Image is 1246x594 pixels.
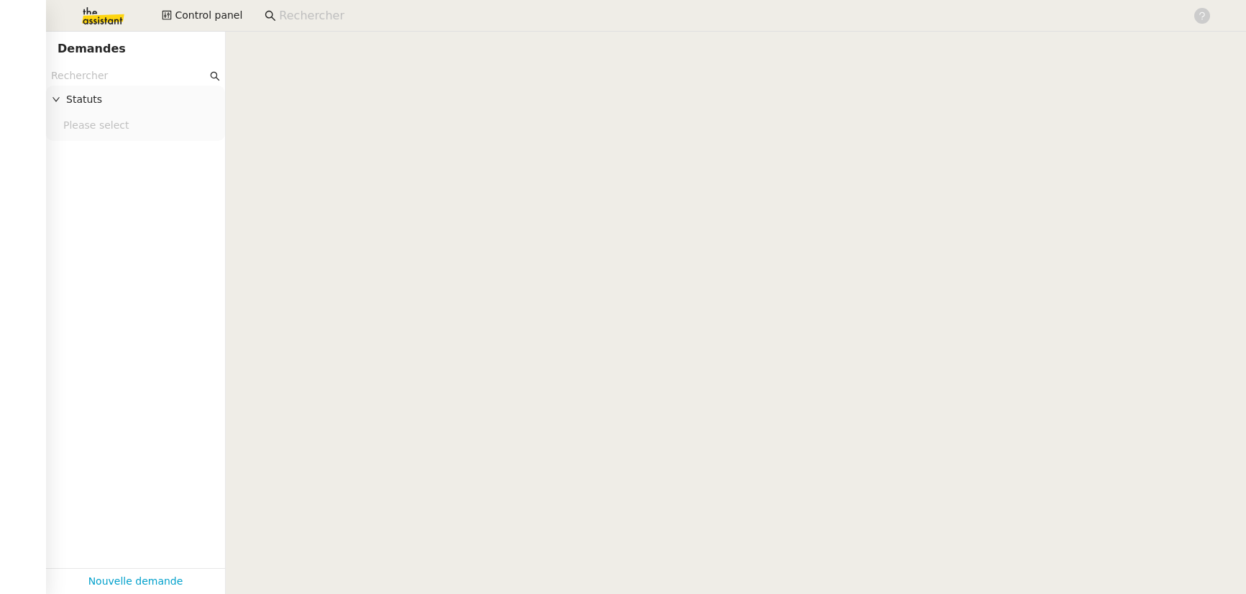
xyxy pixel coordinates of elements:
input: Rechercher [51,68,207,84]
div: Statuts [46,86,225,114]
button: Control panel [153,6,251,26]
span: Control panel [175,7,242,24]
span: Statuts [66,91,219,108]
input: Rechercher [279,6,1178,26]
a: Nouvelle demande [88,573,183,590]
nz-page-header-title: Demandes [58,39,126,59]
